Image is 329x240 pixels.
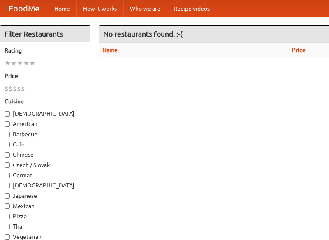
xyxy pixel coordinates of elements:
a: How it works [76,0,123,17]
h4: Filter Restaurants [0,26,90,42]
input: Pizza [5,214,10,219]
h5: Price [5,72,86,80]
ng-pluralize: No restaurants found. :-( [103,30,183,38]
li: ★ [5,59,11,68]
label: [DEMOGRAPHIC_DATA] [5,110,86,118]
label: German [5,171,86,179]
input: German [5,173,10,178]
li: $ [5,84,9,93]
a: Price [292,47,306,53]
li: ★ [23,59,29,68]
label: Japanese [5,192,86,200]
label: American [5,120,86,128]
h5: Rating [5,46,86,55]
li: ★ [17,59,23,68]
li: ★ [11,59,17,68]
input: Japanese [5,193,10,199]
input: [DEMOGRAPHIC_DATA] [5,183,10,188]
li: ★ [29,59,35,68]
label: Pizza [5,212,86,220]
a: FoodMe [0,0,48,17]
input: Vegetarian [5,234,10,240]
a: Recipe videos [167,0,216,17]
input: Chinese [5,152,10,158]
label: Barbecue [5,130,86,138]
li: $ [13,84,17,93]
label: Czech / Slovak [5,161,86,169]
li: $ [21,84,25,93]
input: Czech / Slovak [5,162,10,168]
a: Name [102,47,118,53]
input: Mexican [5,203,10,209]
label: [DEMOGRAPHIC_DATA] [5,181,86,190]
input: [DEMOGRAPHIC_DATA] [5,111,10,117]
label: Chinese [5,151,86,159]
label: Mexican [5,202,86,210]
input: American [5,121,10,127]
a: Home [48,0,76,17]
a: Who we are [123,0,167,17]
li: $ [17,84,21,93]
li: $ [9,84,13,93]
input: Barbecue [5,132,10,137]
input: Thai [5,224,10,229]
input: Cafe [5,142,10,147]
label: Cafe [5,140,86,149]
h5: Cuisine [5,97,86,105]
label: Thai [5,222,86,231]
